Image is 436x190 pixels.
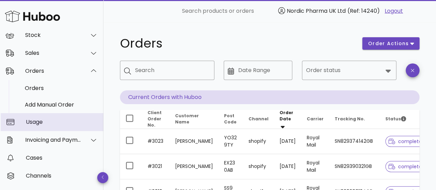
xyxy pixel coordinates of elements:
td: [PERSON_NAME] [170,129,219,154]
span: Carrier [307,116,324,122]
td: SN829390321GB [329,154,380,179]
td: #3021 [142,154,170,179]
th: Carrier [301,110,329,129]
div: Stock [25,32,81,38]
img: Huboo Logo [5,9,60,24]
th: Client Order No. [142,110,170,129]
span: Post Code [224,113,236,125]
td: SN829374142GB [329,129,380,154]
div: Invoicing and Payments [25,137,81,143]
div: Order status [302,61,396,80]
th: Status [380,110,430,129]
th: Post Code [219,110,243,129]
span: Tracking No. [335,116,365,122]
td: Royal Mail [301,129,329,154]
td: [PERSON_NAME] [170,154,219,179]
span: Order Date [280,110,293,122]
p: Current Orders with Huboo [120,90,419,104]
span: order actions [368,40,409,47]
span: Nordic Pharma UK Ltd [287,7,346,15]
span: (Ref: 14240) [347,7,380,15]
td: [DATE] [274,154,301,179]
td: EX23 0AB [219,154,243,179]
th: Customer Name [170,110,219,129]
span: Client Order No. [148,110,162,128]
div: Cases [26,154,98,161]
span: complete [388,164,422,169]
div: Sales [25,50,81,56]
th: Tracking No. [329,110,380,129]
td: #3023 [142,129,170,154]
div: Channels [26,172,98,179]
button: order actions [362,37,419,50]
th: Channel [243,110,274,129]
td: [DATE] [274,129,301,154]
div: Add Manual Order [25,101,98,108]
span: Channel [249,116,268,122]
td: shopify [243,154,274,179]
div: Orders [25,85,98,91]
div: Orders [25,68,81,74]
td: YO32 9TY [219,129,243,154]
th: Order Date: Sorted descending. Activate to remove sorting. [274,110,301,129]
span: Status [385,116,406,122]
span: Customer Name [175,113,199,125]
h1: Orders [120,37,354,50]
span: complete [388,139,422,144]
a: Logout [385,7,403,15]
div: Usage [26,119,98,125]
td: Royal Mail [301,154,329,179]
td: shopify [243,129,274,154]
